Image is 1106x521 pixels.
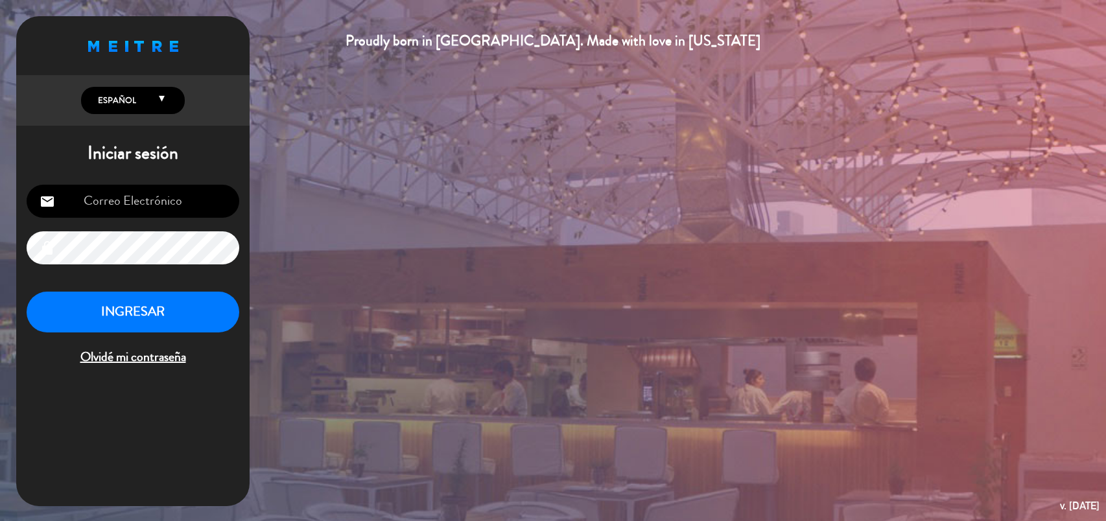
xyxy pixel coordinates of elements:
[27,292,239,332] button: INGRESAR
[1060,497,1100,515] div: v. [DATE]
[40,240,55,256] i: lock
[95,94,136,107] span: Español
[27,185,239,218] input: Correo Electrónico
[40,194,55,209] i: email
[27,347,239,368] span: Olvidé mi contraseña
[16,143,250,165] h1: Iniciar sesión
